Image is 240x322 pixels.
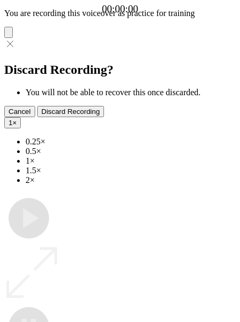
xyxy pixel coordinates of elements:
li: 1× [26,156,236,166]
li: 1.5× [26,166,236,175]
li: 0.5× [26,147,236,156]
button: 1× [4,117,21,128]
h2: Discard Recording? [4,63,236,77]
button: Discard Recording [37,106,105,117]
button: Cancel [4,106,35,117]
li: 0.25× [26,137,236,147]
p: You are recording this voiceover as practice for training [4,9,236,18]
span: 1 [9,119,12,127]
li: 2× [26,175,236,185]
a: 00:00:00 [102,3,138,15]
li: You will not be able to recover this once discarded. [26,88,236,97]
